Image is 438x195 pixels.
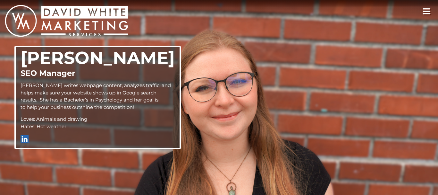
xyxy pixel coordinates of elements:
button: toggle navigation [420,5,434,18]
span: Loves: Animals and drawing [21,116,87,122]
a: White Marketing home link [5,5,128,39]
span: Hates: Hot weather [21,123,66,129]
h2: [PERSON_NAME] [21,49,175,66]
img: linkedin.png [21,135,30,143]
h3: SEO Manager [21,69,175,77]
span: [PERSON_NAME] writes webpage content, analyzes traffic, and helps make sure your website shows up... [21,82,171,110]
img: White Marketing - get found, lead digital [5,5,128,37]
